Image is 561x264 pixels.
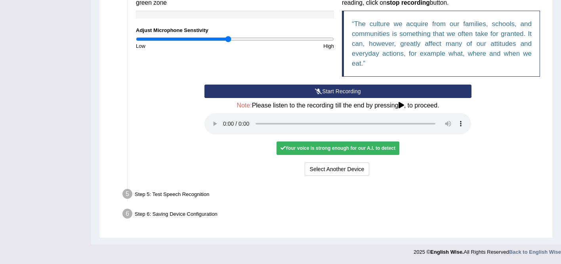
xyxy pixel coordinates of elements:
[235,42,338,50] div: High
[509,249,561,255] a: Back to English Wise
[305,162,370,176] button: Select Another Device
[237,102,252,109] span: Note:
[277,141,399,155] div: Your voice is strong enough for our A.I. to detect
[132,42,235,50] div: Low
[430,249,464,255] strong: English Wise.
[119,187,549,204] div: Step 5: Test Speech Recognition
[136,26,208,34] label: Adjust Microphone Senstivity
[204,102,471,109] h4: Please listen to the recording till the end by pressing , to proceed.
[352,20,532,67] q: The culture we acquire from our families, schools, and communities is something that we often tak...
[414,244,561,256] div: 2025 © All Rights Reserved
[204,85,471,98] button: Start Recording
[119,206,549,224] div: Step 6: Saving Device Configuration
